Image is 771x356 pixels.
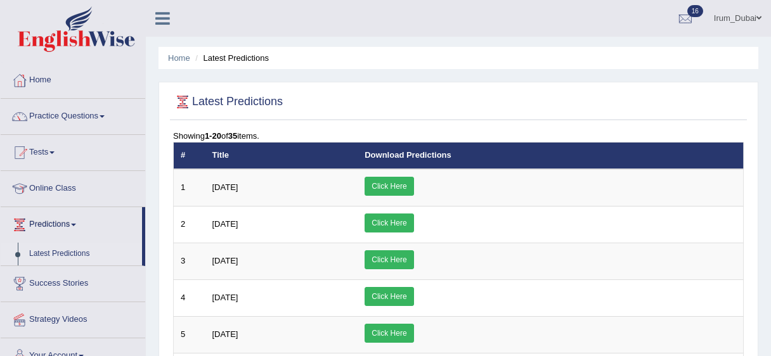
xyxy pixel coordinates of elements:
[212,219,238,229] span: [DATE]
[1,207,142,239] a: Predictions
[1,63,145,94] a: Home
[365,324,413,343] a: Click Here
[173,130,744,142] div: Showing of items.
[1,171,145,203] a: Online Class
[365,213,413,232] a: Click Here
[168,53,190,63] a: Home
[174,169,205,207] td: 1
[174,316,205,353] td: 5
[212,256,238,265] span: [DATE]
[192,52,269,64] li: Latest Predictions
[228,131,237,141] b: 35
[23,243,142,265] a: Latest Predictions
[174,243,205,279] td: 3
[212,182,238,192] span: [DATE]
[365,177,413,196] a: Click Here
[365,287,413,306] a: Click Here
[358,143,743,169] th: Download Predictions
[174,206,205,243] td: 2
[1,302,145,334] a: Strategy Videos
[1,99,145,130] a: Practice Questions
[174,279,205,316] td: 4
[365,250,413,269] a: Click Here
[205,131,221,141] b: 1-20
[212,293,238,302] span: [DATE]
[687,5,703,17] span: 16
[205,143,358,169] th: Title
[1,266,145,298] a: Success Stories
[173,92,283,111] h2: Latest Predictions
[212,329,238,339] span: [DATE]
[1,135,145,167] a: Tests
[174,143,205,169] th: #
